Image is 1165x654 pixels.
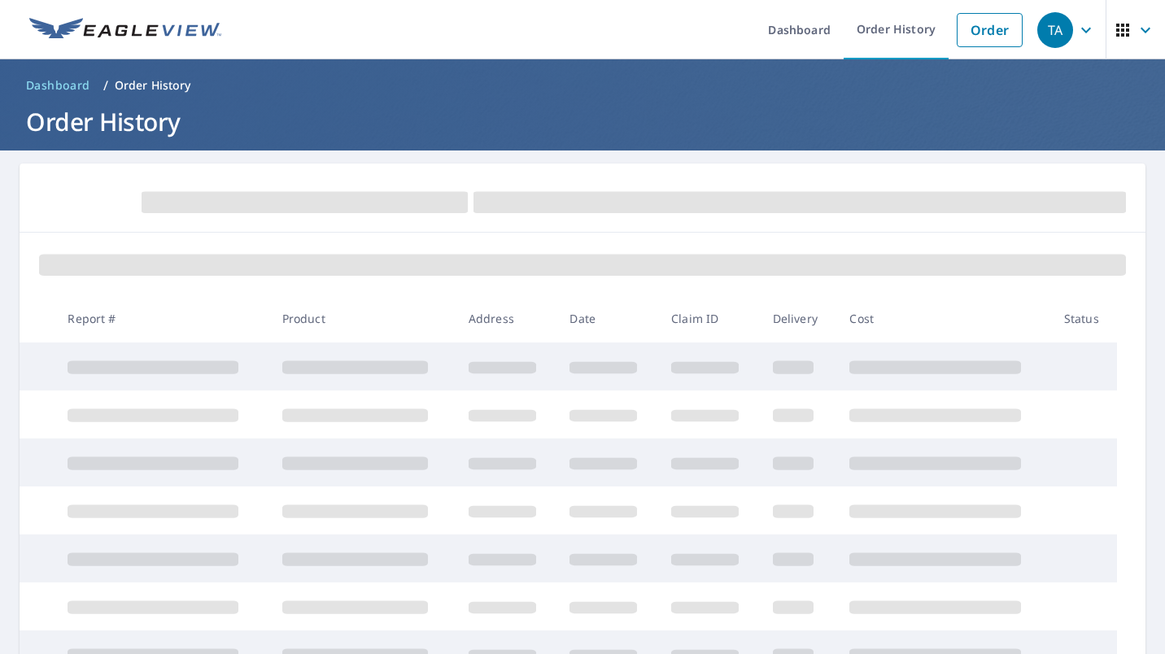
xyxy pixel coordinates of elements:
th: Product [269,294,456,342]
th: Cost [836,294,1050,342]
a: Dashboard [20,72,97,98]
th: Address [456,294,557,342]
th: Report # [55,294,268,342]
li: / [103,76,108,95]
th: Date [556,294,658,342]
h1: Order History [20,105,1145,138]
th: Status [1051,294,1117,342]
th: Delivery [760,294,837,342]
img: EV Logo [29,18,221,42]
p: Order History [115,77,191,94]
span: Dashboard [26,77,90,94]
th: Claim ID [658,294,760,342]
nav: breadcrumb [20,72,1145,98]
a: Order [957,13,1023,47]
div: TA [1037,12,1073,48]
